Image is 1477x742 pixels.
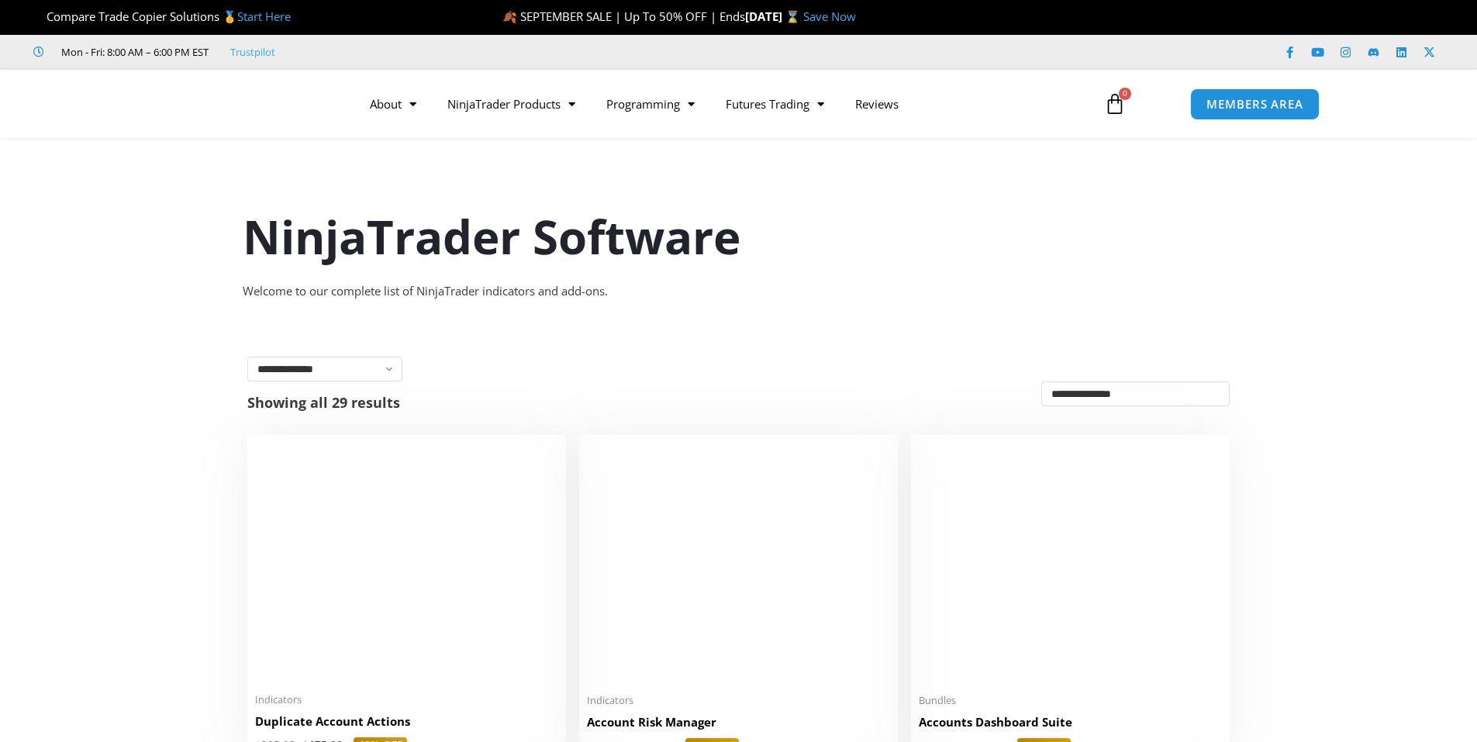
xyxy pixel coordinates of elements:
[255,443,558,684] img: Duplicate Account Actions
[710,86,840,122] a: Futures Trading
[587,714,890,738] a: Account Risk Manager
[919,694,1222,707] span: Bundles
[919,443,1222,685] img: Accounts Dashboard Suite
[33,9,291,24] span: Compare Trade Copier Solutions 🥇
[587,443,890,684] img: Account Risk Manager
[34,11,46,22] img: 🏆
[803,9,856,24] a: Save Now
[255,693,558,706] span: Indicators
[919,714,1222,730] h2: Accounts Dashboard Suite
[502,9,745,24] span: 🍂 SEPTEMBER SALE | Up To 50% OFF | Ends
[587,714,890,730] h2: Account Risk Manager
[57,43,209,61] span: Mon - Fri: 8:00 AM – 6:00 PM EST
[919,714,1222,738] a: Accounts Dashboard Suite
[157,76,324,132] img: LogoAI | Affordable Indicators – NinjaTrader
[237,9,291,24] a: Start Here
[745,9,803,24] strong: [DATE] ⌛
[255,713,558,737] a: Duplicate Account Actions
[1041,381,1230,406] select: Shop order
[432,86,591,122] a: NinjaTrader Products
[354,86,1086,122] nav: Menu
[587,694,890,707] span: Indicators
[1081,81,1149,126] a: 0
[354,86,432,122] a: About
[591,86,710,122] a: Programming
[243,281,1235,302] div: Welcome to our complete list of NinjaTrader indicators and add-ons.
[247,395,400,409] p: Showing all 29 results
[1190,88,1320,120] a: MEMBERS AREA
[243,204,1235,269] h1: NinjaTrader Software
[1119,88,1131,100] span: 0
[230,43,275,61] a: Trustpilot
[255,713,558,730] h2: Duplicate Account Actions
[1206,98,1303,110] span: MEMBERS AREA
[840,86,914,122] a: Reviews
